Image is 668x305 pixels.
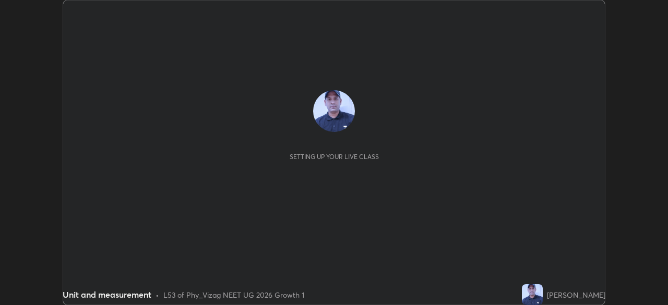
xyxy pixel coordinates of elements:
[63,288,151,301] div: Unit and measurement
[313,90,355,132] img: c61005e5861d483691173e6855379ac0.jpg
[163,289,304,300] div: L53 of Phy_Vizag NEET UG 2026 Growth 1
[290,153,379,161] div: Setting up your live class
[156,289,159,300] div: •
[547,289,605,300] div: [PERSON_NAME]
[522,284,543,305] img: c61005e5861d483691173e6855379ac0.jpg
